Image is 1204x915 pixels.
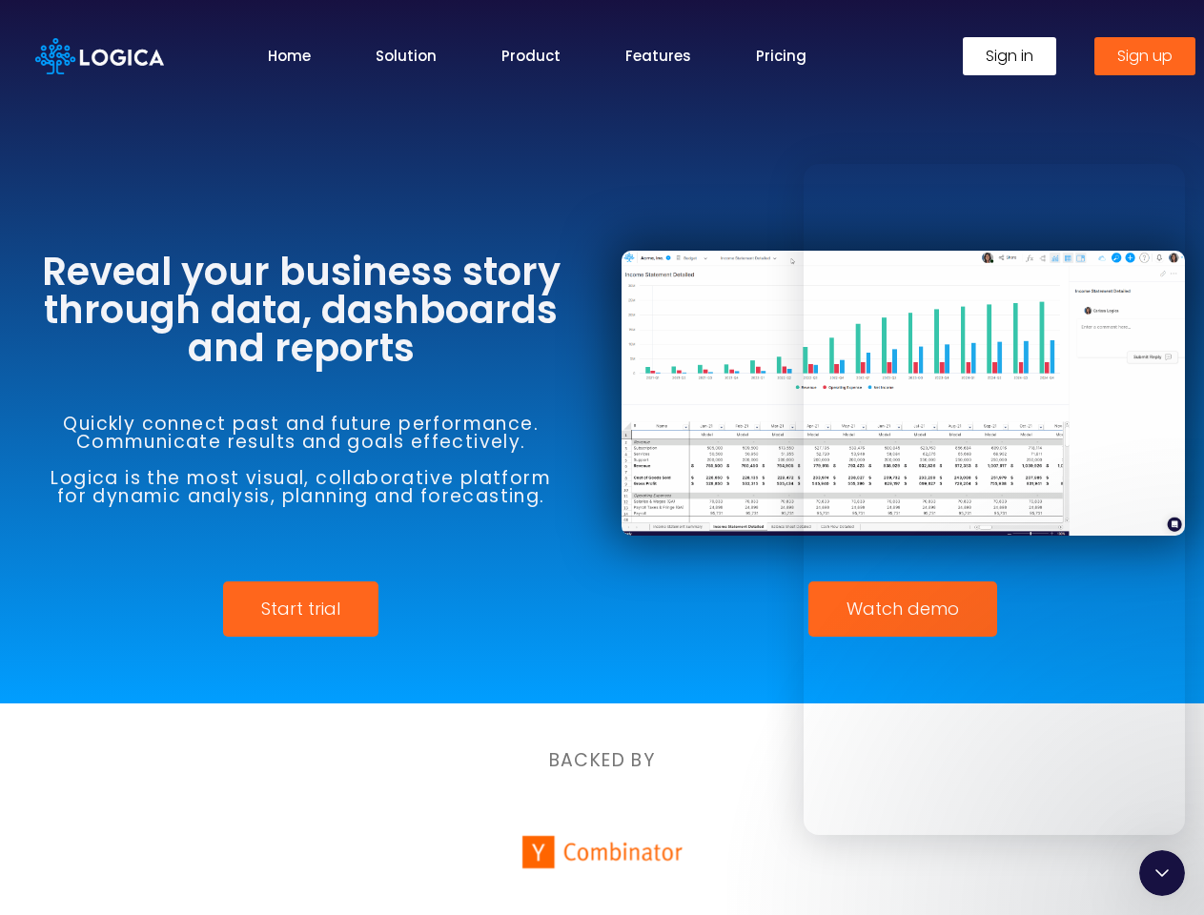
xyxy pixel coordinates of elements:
iframe: Intercom live chat [804,164,1185,835]
span: Sign up [1117,49,1173,64]
a: Sign in [963,37,1056,75]
iframe: Intercom live chat [1139,850,1185,896]
a: Start trial [223,581,378,637]
h3: Reveal your business story through data, dashboards and reports [19,253,583,367]
a: Logica [35,44,164,66]
a: Home [268,45,311,67]
h6: BACKED BY [88,751,1117,769]
a: Sign up [1094,37,1195,75]
img: Logica [35,38,164,74]
span: Sign in [986,49,1033,64]
a: Product [501,45,561,67]
h6: Quickly connect past and future performance. Communicate results and goals effectively. Logica is... [19,415,583,505]
a: Solution [376,45,437,67]
a: Features [625,45,691,67]
span: Start trial [261,600,340,618]
a: Pricing [756,45,806,67]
